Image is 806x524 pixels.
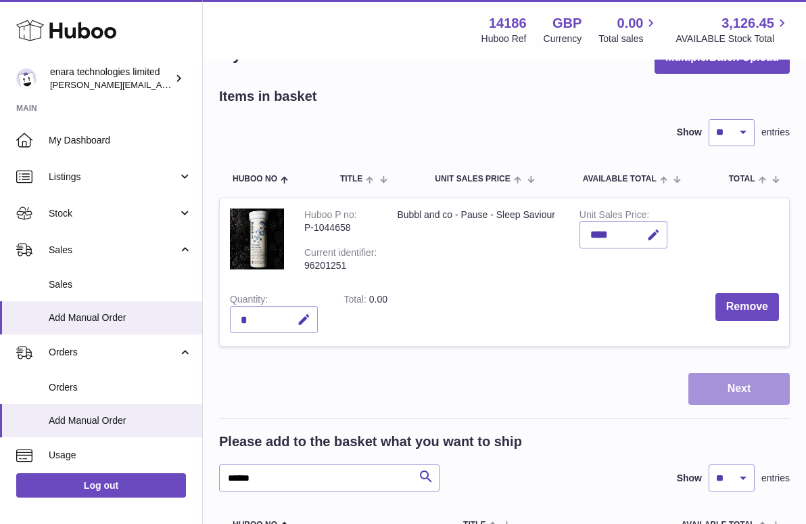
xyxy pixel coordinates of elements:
[49,346,178,359] span: Orders
[49,449,192,462] span: Usage
[304,247,377,261] div: Current identifier
[343,294,369,308] label: Total
[579,209,649,223] label: Unit Sales Price
[675,32,790,45] span: AVAILABLE Stock Total
[49,381,192,394] span: Orders
[16,68,37,89] img: Dee@enara.co
[729,175,755,183] span: Total
[49,278,192,291] span: Sales
[544,32,582,45] div: Currency
[49,207,178,220] span: Stock
[598,32,659,45] span: Total sales
[761,126,790,139] span: entries
[552,14,582,32] strong: GBP
[583,175,657,183] span: AVAILABLE Total
[49,311,192,324] span: Add Manual Order
[688,373,790,405] button: Next
[230,209,284,270] img: Bubbl and co - Pause - Sleep Saviour
[675,14,790,45] a: 3,126.45 AVAILABLE Stock Total
[49,171,178,183] span: Listings
[233,175,277,183] span: Huboo no
[387,198,569,284] td: Bubbl and co - Pause - Sleep Saviour
[50,79,271,90] span: [PERSON_NAME][EMAIL_ADDRESS][DOMAIN_NAME]
[304,259,377,272] div: 96201251
[50,66,172,91] div: enara technologies limited
[304,209,357,223] div: Huboo P no
[219,87,317,106] h2: Items in basket
[677,126,702,139] label: Show
[715,293,779,321] button: Remove
[230,294,268,308] label: Quantity
[49,414,192,427] span: Add Manual Order
[489,14,527,32] strong: 14186
[617,14,644,32] span: 0.00
[16,473,186,498] a: Log out
[761,472,790,485] span: entries
[721,14,774,32] span: 3,126.45
[304,221,377,234] div: P-1044658
[435,175,510,183] span: Unit Sales Price
[49,244,178,257] span: Sales
[677,472,702,485] label: Show
[598,14,659,45] a: 0.00 Total sales
[49,134,192,147] span: My Dashboard
[340,175,362,183] span: Title
[219,433,522,451] h2: Please add to the basket what you want to ship
[481,32,527,45] div: Huboo Ref
[369,294,387,305] span: 0.00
